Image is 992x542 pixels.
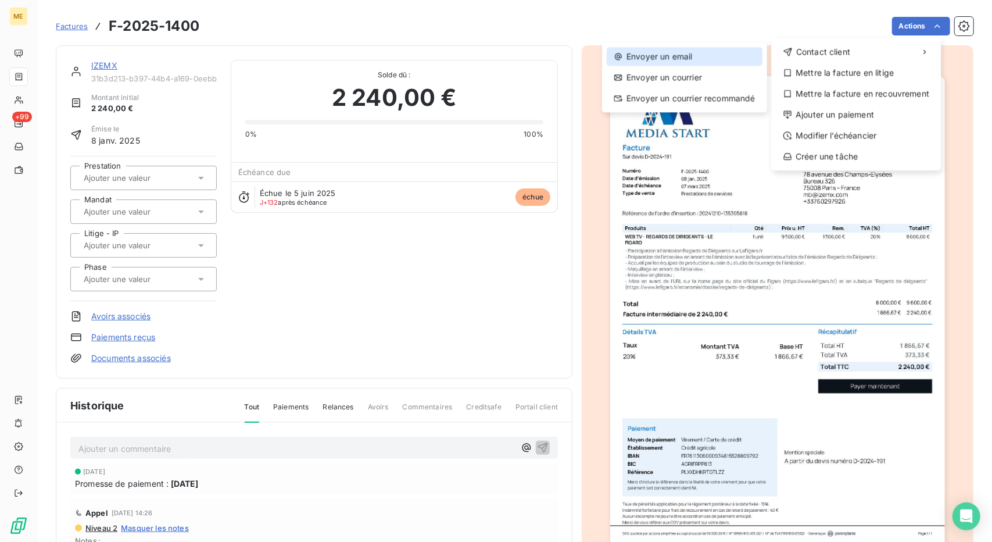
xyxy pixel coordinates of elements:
[607,89,762,108] div: Envoyer un courrier recommandé
[776,126,936,145] div: Modifier l’échéancier
[607,68,762,87] div: Envoyer un courrier
[796,46,850,58] span: Contact client
[607,47,762,66] div: Envoyer un email
[776,105,936,124] div: Ajouter un paiement
[776,84,936,103] div: Mettre la facture en recouvrement
[776,147,936,166] div: Créer une tâche
[771,38,941,170] div: Actions
[776,63,936,82] div: Mettre la facture en litige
